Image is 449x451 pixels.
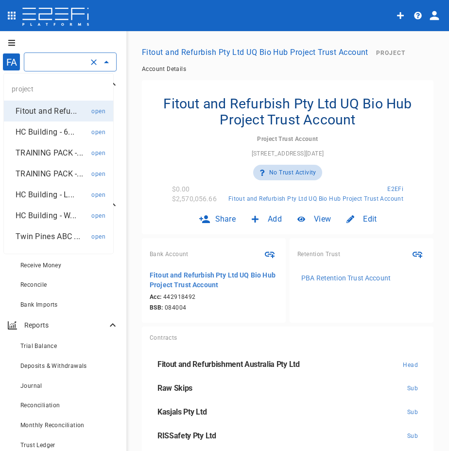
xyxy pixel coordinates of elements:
p: $2,570,056.66 [172,194,217,204]
span: Reconciliation [20,402,60,409]
div: Edit [339,208,384,230]
p: Fitout and Refurbish Pty Ltd UQ Bio Hub Project Trust Account [150,270,278,290]
div: Share [191,208,244,230]
p: Reports [24,320,107,330]
p: HC Building - 6... [16,126,74,138]
p: Twin Pines ABC ... [16,231,80,242]
p: HC Building - L... [16,189,74,200]
span: Sub [407,409,418,416]
span: open [91,150,105,156]
span: Head [403,362,418,368]
span: Edit [363,213,377,225]
button: Link RTA [409,246,426,262]
span: Trust Ledger [20,442,55,449]
a: Kasjals Pty LtdSub [150,400,426,424]
span: Journal [20,382,42,389]
span: Retention Trust [297,251,340,258]
a: Raw SkipsSub [150,377,426,400]
span: Add [268,213,282,225]
span: E2EFi [387,186,403,192]
span: open [91,129,105,136]
span: RISSafety Pty Ltd [157,431,216,440]
button: Close [100,55,113,69]
p: Fitout and Refu... [16,105,77,117]
span: 084004 [150,304,278,311]
b: Acc: [150,294,162,300]
span: open [91,108,105,115]
div: View [290,208,339,230]
span: Project Trust Account [257,136,318,142]
span: Bank Imports [20,301,58,308]
span: open [91,212,105,219]
span: Fitout and Refurbishment Australia Pty Ltd [157,360,300,369]
span: [STREET_ADDRESS][DATE] [252,150,324,157]
span: open [91,233,105,240]
span: Bank Account [150,251,189,258]
div: FA [2,53,20,71]
span: Contracts [150,334,177,341]
span: Sub [407,433,418,439]
p: TRAINING PACK -... [16,168,83,179]
p: TRAINING PACK -... [16,147,83,158]
span: Receive Money [20,262,61,269]
nav: breadcrumb [142,66,433,72]
a: Fitout and Refurbishment Australia Pty LtdHead [150,353,426,377]
p: HC Building - W... [16,210,76,221]
span: Raw Skips [157,383,192,393]
span: open [91,171,105,177]
span: Fitout and Refurbish Pty Ltd UQ Bio Hub Project Trust Account [228,195,403,202]
span: Kasjals Pty Ltd [157,407,207,416]
span: Connect Bank Feed [261,246,278,262]
button: Fitout and Refurbish Pty Ltd UQ Bio Hub Project Trust Account [138,43,372,62]
span: Share [215,213,236,225]
span: Monthly Reconciliation [20,422,85,429]
span: Project [376,50,405,56]
span: Sub [407,385,418,392]
p: PBA Retention Trust Account [301,273,391,283]
span: Reconcile [20,281,47,288]
span: No Trust Activity [269,169,316,176]
span: Trial Balance [20,343,57,349]
button: Clear [87,55,101,69]
input: Fitout and Refurbish Pty Ltd UQ Bio Hub Project Trust Account [28,57,85,67]
span: View [314,213,331,225]
p: $0.00 [172,184,190,194]
b: BSB: [150,304,163,311]
span: open [91,191,105,198]
a: RISSafety Pty LtdSub [150,424,426,448]
h4: Fitout and Refurbish Pty Ltd UQ Bio Hub Project Trust Account [150,96,426,128]
a: PBA Retention Trust Account [297,270,426,286]
div: Add [243,208,290,230]
span: 442918492 [150,294,278,300]
a: Account Details [142,66,186,72]
div: project [4,77,113,101]
span: Deposits & Withdrawals [20,363,87,369]
p: Demo Head Contr... [16,252,84,263]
